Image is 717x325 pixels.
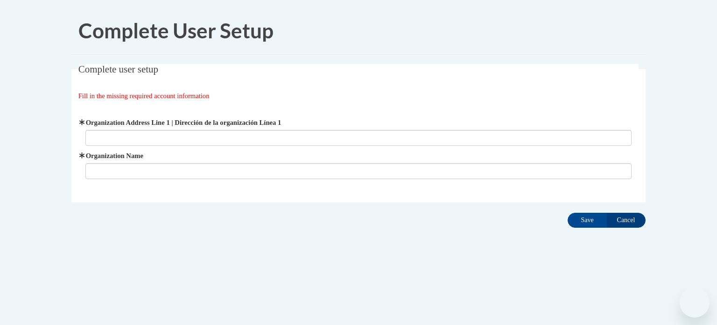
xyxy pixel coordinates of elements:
span: Complete user setup [78,64,158,75]
input: Metadata input [85,163,632,179]
input: Save [568,213,607,228]
label: Organization Address Line 1 | Dirección de la organización Línea 1 [85,117,632,128]
span: Complete User Setup [78,18,274,43]
input: Metadata input [85,130,632,146]
iframe: Button to launch messaging window [680,288,710,318]
span: Fill in the missing required account information [78,92,210,100]
label: Organization Name [85,151,632,161]
input: Cancel [606,213,646,228]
